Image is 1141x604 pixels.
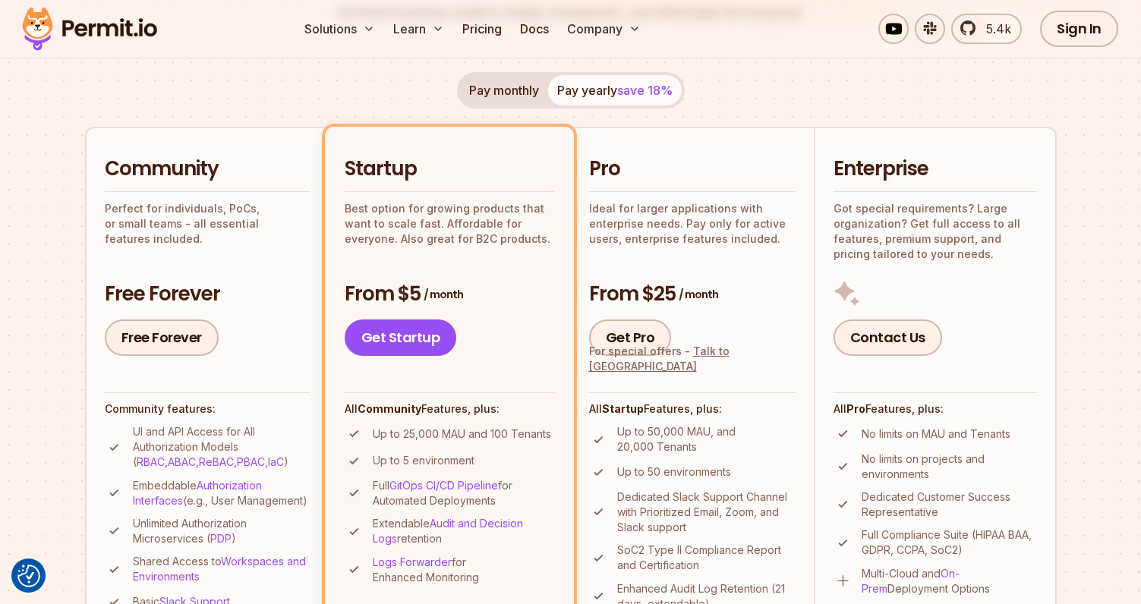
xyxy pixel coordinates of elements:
[345,156,554,183] h2: Startup
[460,75,548,105] button: Pay monthly
[589,344,796,374] div: For special offers -
[862,451,1037,482] p: No limits on projects and environments
[199,455,234,468] a: ReBAC
[862,527,1037,558] p: Full Compliance Suite (HIPAA BAA, GDPR, CCPA, SoC2)
[373,555,554,585] p: for Enhanced Monitoring
[373,517,523,545] a: Audit and Decision Logs
[105,201,310,247] p: Perfect for individuals, PoCs, or small teams - all essential features included.
[345,201,554,247] p: Best option for growing products that want to scale fast. Affordable for everyone. Also great for...
[105,281,310,308] h3: Free Forever
[298,14,381,44] button: Solutions
[345,401,554,417] h4: All Features, plus:
[373,453,474,468] p: Up to 5 environment
[373,478,554,508] p: Full for Automated Deployments
[862,489,1037,520] p: Dedicated Customer Success Representative
[617,543,796,573] p: SoC2 Type II Compliance Report and Certification
[133,424,310,470] p: UI and API Access for All Authorization Models ( , , , , )
[834,156,1037,183] h2: Enterprise
[137,455,165,468] a: RBAC
[589,401,796,417] h4: All Features, plus:
[617,464,731,480] p: Up to 50 environments
[951,14,1022,44] a: 5.4k
[456,14,508,44] a: Pricing
[345,281,554,308] h3: From $5
[17,565,40,587] button: Consent Preferences
[105,401,310,417] h4: Community features:
[834,201,1037,262] p: Got special requirements? Large organization? Get full access to all features, premium support, a...
[387,14,450,44] button: Learn
[589,156,796,183] h2: Pro
[834,401,1037,417] h4: All Features, plus:
[17,565,40,587] img: Revisit consent button
[617,489,796,535] p: Dedicated Slack Support Channel with Prioritized Email, Zoom, and Slack support
[373,516,554,546] p: Extendable retention
[679,287,718,302] span: / month
[105,319,219,356] a: Free Forever
[424,287,463,302] span: / month
[15,3,164,55] img: Permit logo
[1040,11,1118,47] a: Sign In
[617,424,796,455] p: Up to 50,000 MAU, and 20,000 Tenants
[133,478,310,508] p: Embeddable (e.g., User Management)
[389,479,498,492] a: GitOps CI/CD Pipeline
[373,426,551,442] p: Up to 25,000 MAU and 100 Tenants
[589,281,796,308] h3: From $25
[358,402,421,415] strong: Community
[862,567,960,595] a: On-Prem
[168,455,196,468] a: ABAC
[345,319,457,356] a: Get Startup
[834,319,942,356] a: Contact Us
[846,402,865,415] strong: Pro
[133,554,310,584] p: Shared Access to
[977,20,1011,38] span: 5.4k
[589,319,672,356] a: Get Pro
[561,14,647,44] button: Company
[105,156,310,183] h2: Community
[514,14,555,44] a: Docs
[862,566,1037,596] p: Multi-Cloud and Deployment Options
[862,426,1010,442] p: No limits on MAU and Tenants
[268,455,284,468] a: IaC
[589,201,796,247] p: Ideal for larger applications with enterprise needs. Pay only for active users, enterprise featur...
[133,516,310,546] p: Unlimited Authorization Microservices ( )
[602,402,644,415] strong: Startup
[133,479,262,507] a: Authorization Interfaces
[210,532,232,545] a: PDP
[373,555,452,568] a: Logs Forwarder
[237,455,265,468] a: PBAC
